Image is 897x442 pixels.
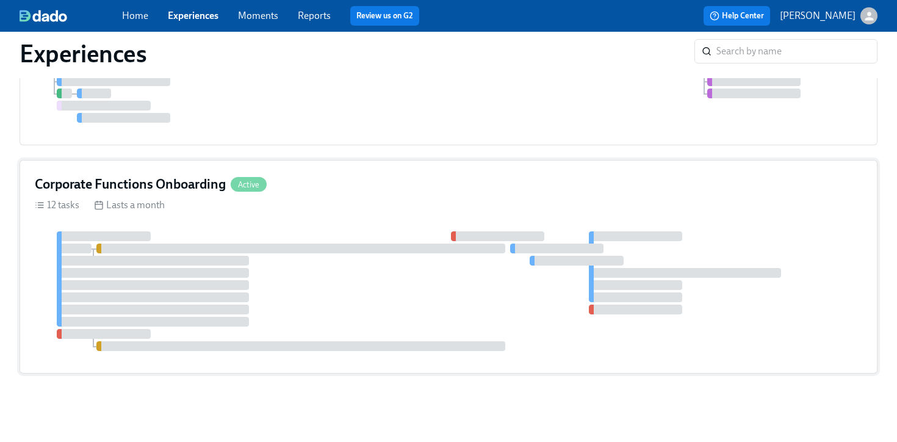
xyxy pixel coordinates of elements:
[350,6,419,26] button: Review us on G2
[20,160,877,374] a: Corporate Functions OnboardingActive12 tasks Lasts a month
[356,10,413,22] a: Review us on G2
[94,198,165,212] div: Lasts a month
[238,10,278,21] a: Moments
[20,10,67,22] img: dado
[298,10,331,21] a: Reports
[20,39,147,68] h1: Experiences
[122,10,148,21] a: Home
[710,10,764,22] span: Help Center
[780,9,856,23] p: [PERSON_NAME]
[20,10,122,22] a: dado
[704,6,770,26] button: Help Center
[35,198,79,212] div: 12 tasks
[716,39,877,63] input: Search by name
[780,7,877,24] button: [PERSON_NAME]
[168,10,218,21] a: Experiences
[35,175,226,194] h4: Corporate Functions Onboarding
[231,180,267,189] span: Active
